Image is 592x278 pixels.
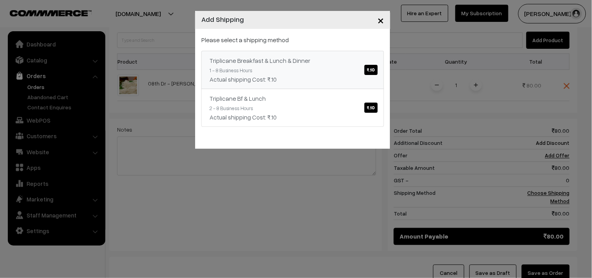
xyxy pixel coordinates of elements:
[201,51,384,89] a: Triplicane Breakfast & Lunch & Dinner₹.10 1 - 8 Business HoursActual shipping Cost: ₹.10
[210,112,376,122] div: Actual shipping Cost: ₹.10
[201,35,384,45] p: Please select a shipping method
[377,12,384,27] span: ×
[210,94,376,103] div: Triplicane Bf & Lunch
[210,105,253,111] small: 2 - 8 Business Hours
[210,75,376,84] div: Actual shipping Cost: ₹.10
[201,89,384,127] a: Triplicane Bf & Lunch₹.10 2 - 8 Business HoursActual shipping Cost: ₹.10
[210,67,252,73] small: 1 - 8 Business Hours
[364,65,378,75] span: ₹.10
[371,8,390,32] button: Close
[364,103,378,113] span: ₹.10
[201,14,244,25] h4: Add Shipping
[210,56,376,65] div: Triplicane Breakfast & Lunch & Dinner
